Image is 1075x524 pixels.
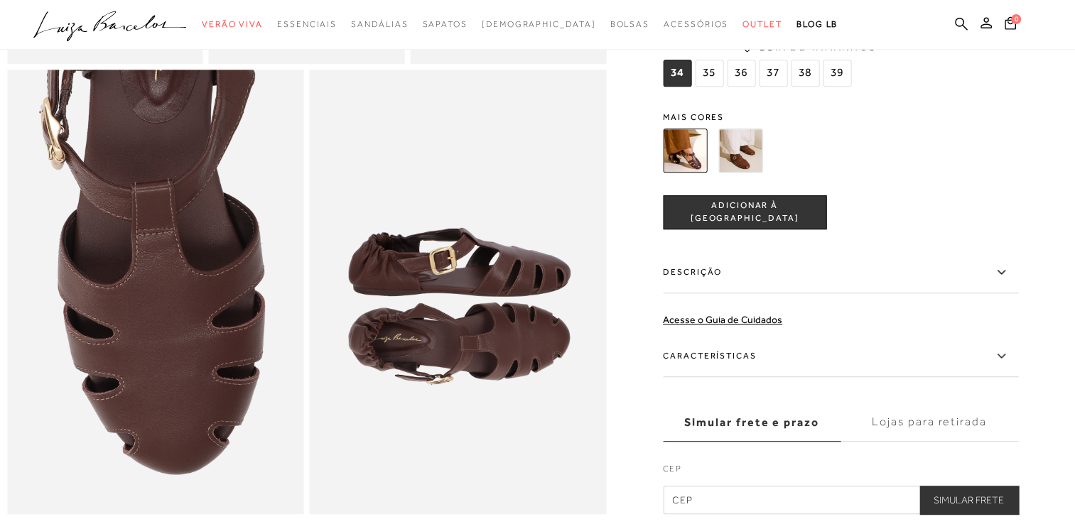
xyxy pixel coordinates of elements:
[727,60,755,87] span: 36
[796,11,838,38] a: BLOG LB
[663,113,1018,121] span: Mais cores
[664,200,826,225] span: ADICIONAR À [GEOGRAPHIC_DATA]
[759,60,787,87] span: 37
[422,11,467,38] a: categoryNavScreenReaderText
[663,129,707,173] img: SANDÁLIA PESCADOR EM COURO CAFÉ COM FIVELA E ELÁSTICO TRASEIRO
[610,11,649,38] a: categoryNavScreenReaderText
[742,19,782,29] span: Outlet
[351,19,408,29] span: Sandálias
[351,11,408,38] a: categoryNavScreenReaderText
[7,70,304,514] img: image
[742,11,782,38] a: categoryNavScreenReaderText
[663,314,782,325] a: Acesse o Guia de Cuidados
[663,336,1018,377] label: Características
[796,19,838,29] span: BLOG LB
[310,70,607,514] img: image
[663,462,1018,482] label: CEP
[664,11,728,38] a: categoryNavScreenReaderText
[202,19,263,29] span: Verão Viva
[791,60,819,87] span: 38
[718,129,762,173] img: SANDÁLIA PESCADOR EM COURO CASTANHO COM FIVELA E ELÁSTICO TRASEIRO
[663,486,1018,514] input: CEP
[277,19,337,29] span: Essenciais
[663,403,841,442] label: Simular frete e prazo
[663,195,826,229] button: ADICIONAR À [GEOGRAPHIC_DATA]
[841,403,1018,442] label: Lojas para retirada
[482,11,596,38] a: noSubCategoriesText
[664,19,728,29] span: Acessórios
[277,11,337,38] a: categoryNavScreenReaderText
[610,19,649,29] span: Bolsas
[663,252,1018,293] label: Descrição
[823,60,851,87] span: 39
[663,60,691,87] span: 34
[202,11,263,38] a: categoryNavScreenReaderText
[919,486,1018,514] button: Simular Frete
[1011,14,1021,24] span: 0
[695,60,723,87] span: 35
[482,19,596,29] span: [DEMOGRAPHIC_DATA]
[1000,16,1020,35] button: 0
[422,19,467,29] span: Sapatos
